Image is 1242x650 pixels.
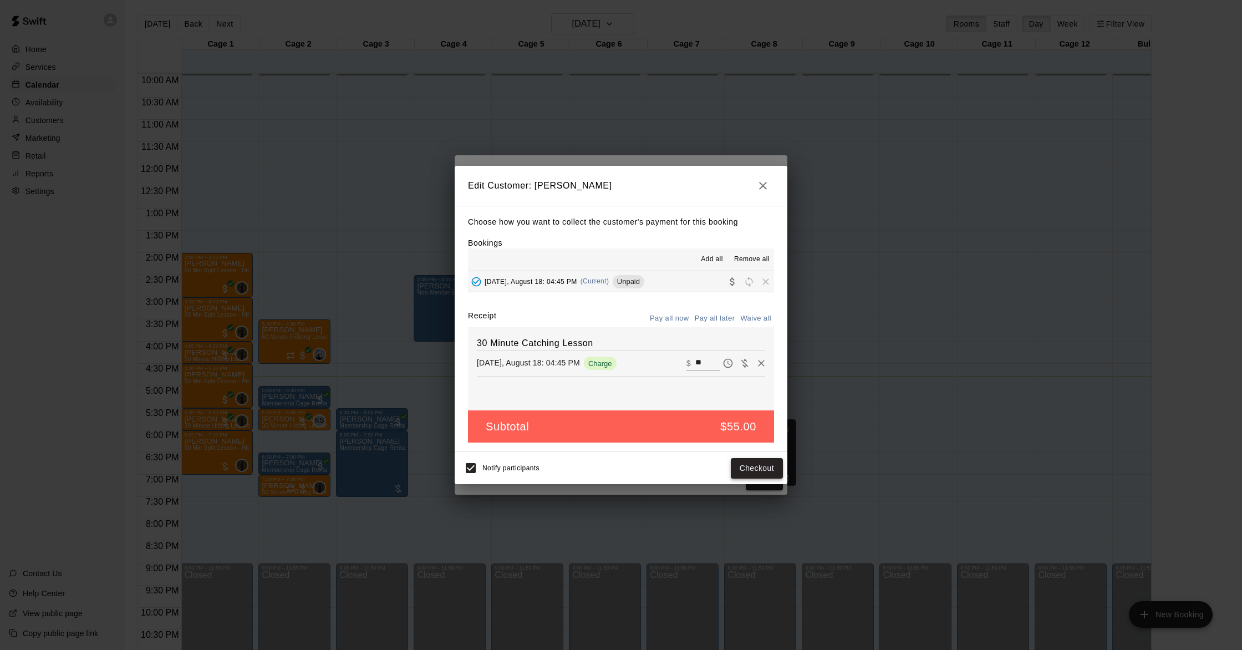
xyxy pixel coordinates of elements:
[647,310,692,327] button: Pay all now
[736,358,753,367] span: Waive payment
[753,355,770,372] button: Remove
[734,254,770,265] span: Remove all
[737,310,774,327] button: Waive all
[720,358,736,367] span: Pay later
[455,166,787,206] h2: Edit Customer: [PERSON_NAME]
[730,251,774,268] button: Remove all
[701,254,723,265] span: Add all
[486,419,529,434] h5: Subtotal
[613,277,644,286] span: Unpaid
[724,277,741,285] span: Collect payment
[485,277,577,285] span: [DATE], August 18: 04:45 PM
[468,215,774,229] p: Choose how you want to collect the customer's payment for this booking
[694,251,730,268] button: Add all
[741,277,757,285] span: Reschedule
[692,310,738,327] button: Pay all later
[482,465,539,473] span: Notify participants
[757,277,774,285] span: Remove
[731,458,783,479] button: Checkout
[468,238,502,247] label: Bookings
[584,359,617,368] span: Charge
[468,310,496,327] label: Receipt
[468,271,774,292] button: Added - Collect Payment[DATE], August 18: 04:45 PM(Current)UnpaidCollect paymentRescheduleRemove
[477,357,580,368] p: [DATE], August 18: 04:45 PM
[686,358,691,369] p: $
[477,336,765,351] h6: 30 Minute Catching Lesson
[468,273,485,290] button: Added - Collect Payment
[581,277,609,285] span: (Current)
[720,419,756,434] h5: $55.00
